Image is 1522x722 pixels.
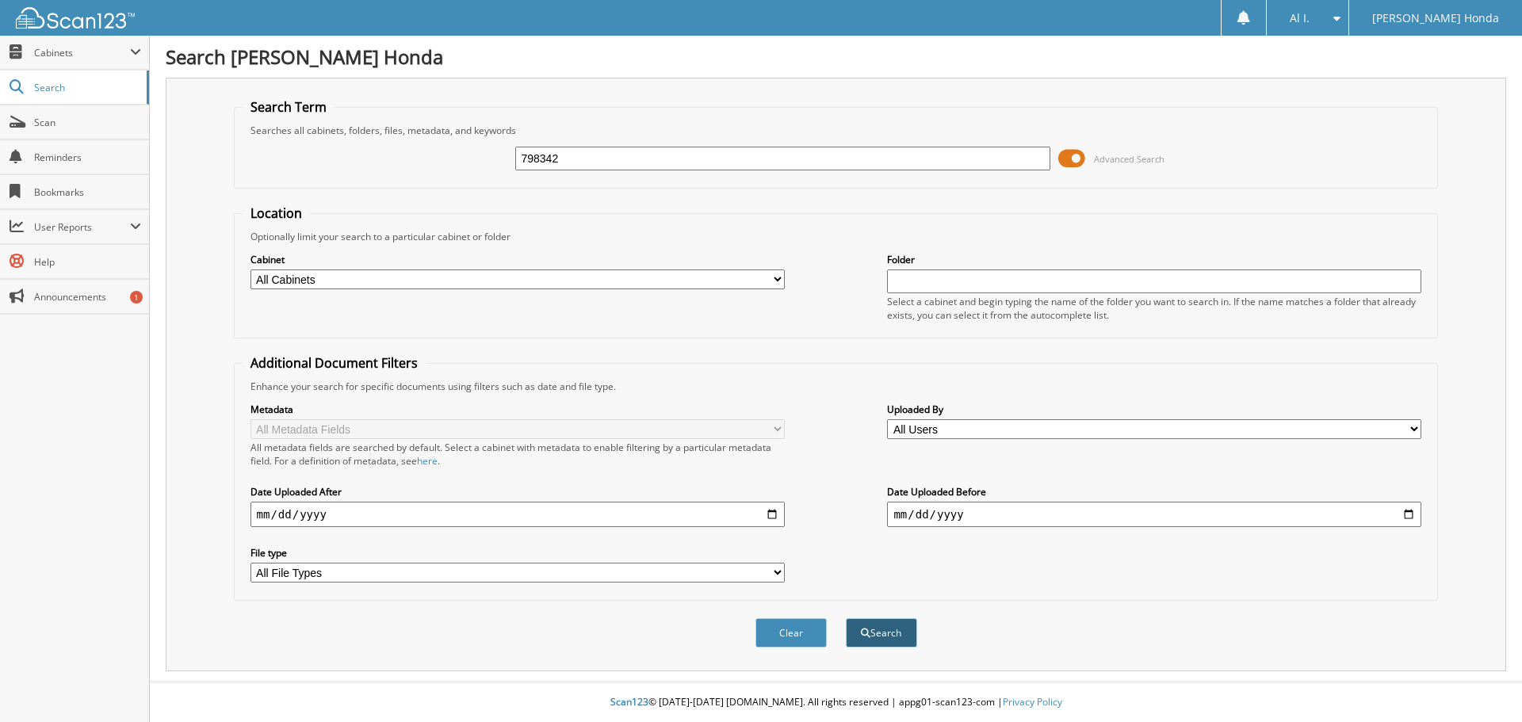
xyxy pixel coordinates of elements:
[243,354,426,372] legend: Additional Document Filters
[887,502,1421,527] input: end
[1290,13,1310,23] span: Al I.
[250,485,785,499] label: Date Uploaded After
[610,695,648,709] span: Scan123
[243,98,335,116] legend: Search Term
[755,618,827,648] button: Clear
[417,454,438,468] a: here
[250,441,785,468] div: All metadata fields are searched by default. Select a cabinet with metadata to enable filtering b...
[1372,13,1499,23] span: [PERSON_NAME] Honda
[250,253,785,266] label: Cabinet
[250,546,785,560] label: File type
[34,151,141,164] span: Reminders
[243,230,1430,243] div: Optionally limit your search to a particular cabinet or folder
[34,255,141,269] span: Help
[887,485,1421,499] label: Date Uploaded Before
[887,295,1421,322] div: Select a cabinet and begin typing the name of the folder you want to search in. If the name match...
[34,185,141,199] span: Bookmarks
[34,46,130,59] span: Cabinets
[243,380,1430,393] div: Enhance your search for specific documents using filters such as date and file type.
[1443,646,1522,722] iframe: Chat Widget
[34,290,141,304] span: Announcements
[130,291,143,304] div: 1
[34,220,130,234] span: User Reports
[243,124,1430,137] div: Searches all cabinets, folders, files, metadata, and keywords
[34,81,139,94] span: Search
[250,403,785,416] label: Metadata
[150,683,1522,722] div: © [DATE]-[DATE] [DOMAIN_NAME]. All rights reserved | appg01-scan123-com |
[1094,153,1164,165] span: Advanced Search
[243,204,310,222] legend: Location
[34,116,141,129] span: Scan
[166,44,1506,70] h1: Search [PERSON_NAME] Honda
[887,253,1421,266] label: Folder
[1003,695,1062,709] a: Privacy Policy
[250,502,785,527] input: start
[887,403,1421,416] label: Uploaded By
[846,618,917,648] button: Search
[16,7,135,29] img: scan123-logo-white.svg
